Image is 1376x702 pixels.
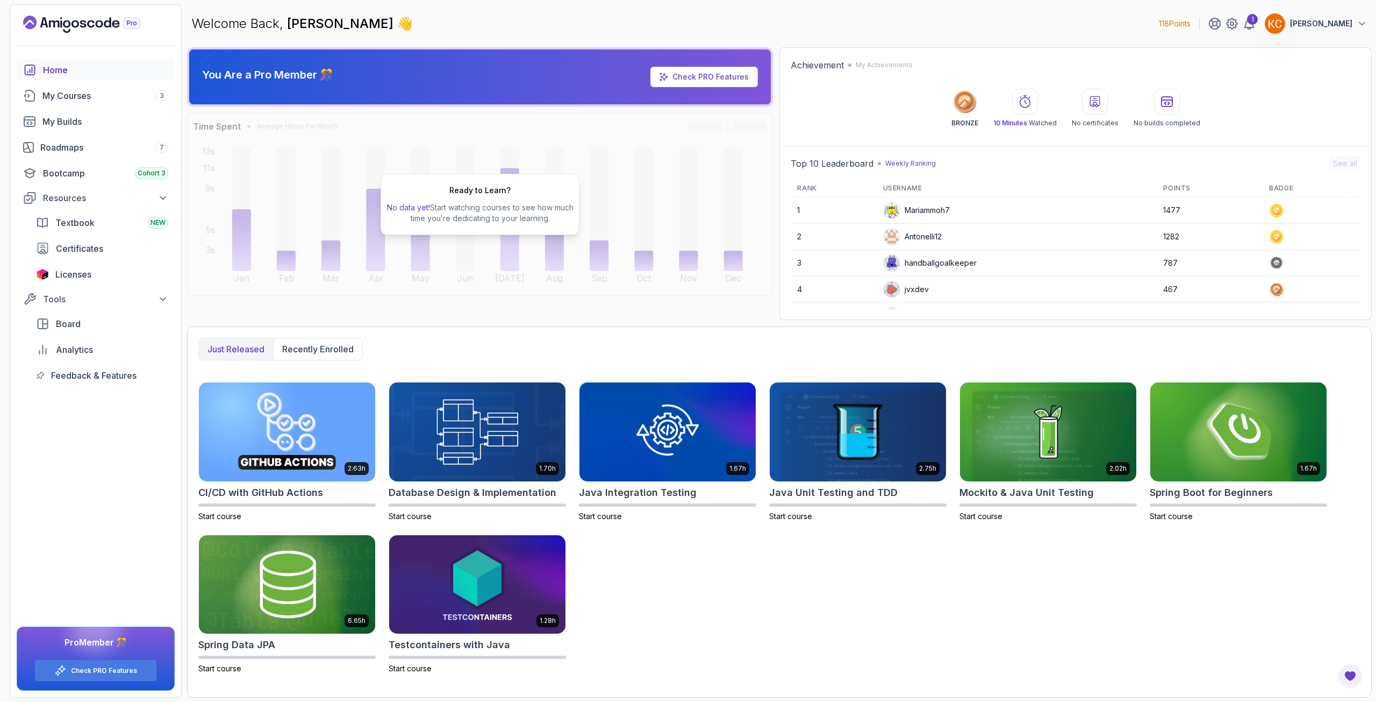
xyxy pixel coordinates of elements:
[883,281,929,298] div: jvxdev
[883,202,950,219] div: Mariammoh7
[199,535,375,634] img: Spring Data JPA card
[729,464,746,473] p: 1.67h
[30,264,175,285] a: licenses
[951,119,978,127] p: BRONZE
[17,162,175,184] a: bootcamp
[56,343,93,356] span: Analytics
[17,85,175,107] a: courses
[389,382,565,481] img: Database Design & Implementation card
[1300,464,1317,473] p: 1.67h
[17,188,175,208] button: Resources
[30,313,175,335] a: board
[1072,119,1119,127] p: No certificates
[1263,180,1360,197] th: Badge
[883,228,942,245] div: Antonelli12
[34,660,157,682] button: Check PRO Features
[389,485,556,500] h2: Database Design & Implementation
[198,637,275,653] h2: Spring Data JPA
[55,268,91,281] span: Licenses
[30,339,175,360] a: analytics
[579,382,756,481] img: Java Integration Testing card
[960,382,1136,481] img: Mockito & Java Unit Testing card
[198,535,376,675] a: Spring Data JPA card6.65hSpring Data JPAStart course
[207,343,264,356] p: Just released
[385,202,575,224] p: Start watching courses to see how much time you’re dedicating to your learning.
[770,382,946,481] img: Java Unit Testing and TDD card
[769,512,812,521] span: Start course
[1157,197,1263,224] td: 1477
[1159,18,1191,29] p: 118 Points
[769,485,898,500] h2: Java Unit Testing and TDD
[191,15,413,32] p: Welcome Back,
[17,289,175,309] button: Tools
[540,616,556,625] p: 1.28h
[1150,382,1327,481] img: Spring Boot for Beginners card
[1150,382,1327,522] a: Spring Boot for Beginners card1.67hSpring Boot for BeginnersStart course
[202,67,333,82] p: You Are a Pro Member 🎊
[1264,13,1367,34] button: user profile image[PERSON_NAME]
[1109,464,1127,473] p: 2.02h
[389,535,565,634] img: Testcontainers with Java card
[884,229,900,245] img: user profile image
[17,111,175,132] a: builds
[1330,156,1360,171] button: See all
[579,382,756,522] a: Java Integration Testing card1.67hJava Integration TestingStart course
[389,664,432,673] span: Start course
[791,276,876,303] td: 4
[389,637,510,653] h2: Testcontainers with Java
[650,67,758,87] a: Check PRO Features
[1157,180,1263,197] th: Points
[17,59,175,81] a: home
[791,197,876,224] td: 1
[884,202,900,218] img: default monster avatar
[198,664,241,673] span: Start course
[1157,276,1263,303] td: 467
[1157,250,1263,276] td: 787
[199,382,375,481] img: CI/CD with GitHub Actions card
[43,167,168,180] div: Bootcamp
[1157,224,1263,250] td: 1282
[1337,663,1363,689] button: Open Feedback Button
[885,159,936,168] p: Weekly Ranking
[160,91,164,100] span: 3
[198,485,323,500] h2: CI/CD with GitHub Actions
[877,180,1157,197] th: Username
[769,382,947,522] a: Java Unit Testing and TDD card2.75hJava Unit Testing and TDDStart course
[883,254,977,272] div: handballgoalkeeper
[43,293,168,306] div: Tools
[348,464,365,473] p: 2.63h
[150,218,166,227] span: NEW
[17,137,175,158] a: roadmaps
[791,180,876,197] th: Rank
[1290,18,1352,29] p: [PERSON_NAME]
[1150,512,1193,521] span: Start course
[884,308,900,324] img: default monster avatar
[1243,17,1256,30] a: 1
[1265,13,1285,34] img: user profile image
[1157,303,1263,329] td: 283
[42,115,168,128] div: My Builds
[1150,485,1273,500] h2: Spring Boot for Beginners
[273,338,362,360] button: Recently enrolled
[959,485,1094,500] h2: Mockito & Java Unit Testing
[51,369,137,382] span: Feedback & Features
[40,141,168,154] div: Roadmaps
[884,281,900,297] img: default monster avatar
[791,157,873,170] h2: Top 10 Leaderboard
[579,512,622,521] span: Start course
[389,535,566,675] a: Testcontainers with Java card1.28hTestcontainers with JavaStart course
[856,61,913,69] p: My Achievements
[791,303,876,329] td: 5
[449,185,511,196] h2: Ready to Learn?
[43,63,168,76] div: Home
[919,464,936,473] p: 2.75h
[282,343,354,356] p: Recently enrolled
[287,16,397,31] span: [PERSON_NAME]
[1134,119,1200,127] p: No builds completed
[348,616,365,625] p: 6.65h
[199,338,273,360] button: Just released
[198,512,241,521] span: Start course
[56,317,81,330] span: Board
[55,216,95,229] span: Textbook
[138,169,166,178] span: Cohort 3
